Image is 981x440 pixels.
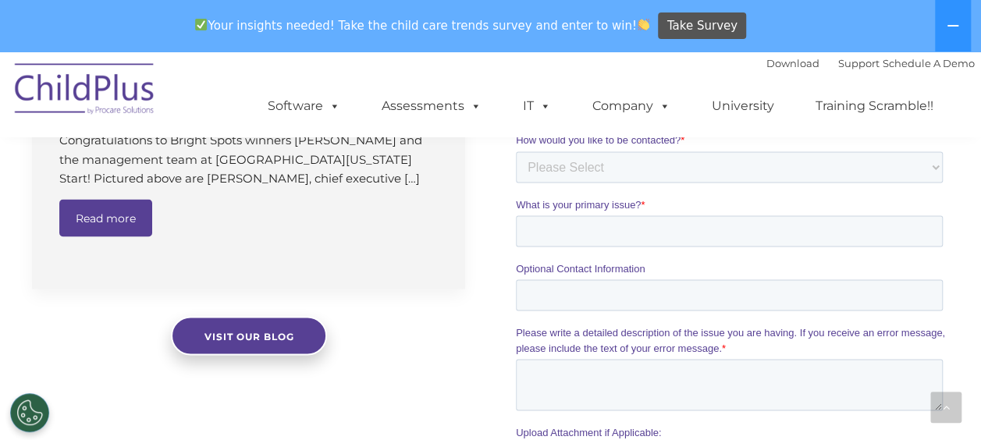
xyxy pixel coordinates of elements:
p: Congratulations to Bright Spots winners [PERSON_NAME] and the management team at [GEOGRAPHIC_DATA... [59,131,442,187]
a: Visit our blog [171,316,327,355]
a: Software [252,90,356,122]
button: Cookies Settings [10,393,49,432]
a: Assessments [366,90,497,122]
a: Company [577,90,686,122]
span: Take Survey [667,12,738,40]
a: Take Survey [658,12,746,40]
span: Visit our blog [204,330,293,342]
img: ✅ [195,19,207,30]
a: Support [838,57,880,69]
a: University [696,90,790,122]
img: 👏 [638,19,649,30]
a: IT [507,90,567,122]
span: Your insights needed! Take the child care trends survey and enter to win! [189,10,656,41]
a: Read more [59,199,152,236]
a: Download [766,57,819,69]
iframe: Chat Widget [726,271,981,440]
a: Training Scramble!! [800,90,949,122]
img: ChildPlus by Procare Solutions [7,52,163,130]
font: | [766,57,975,69]
a: Schedule A Demo [883,57,975,69]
